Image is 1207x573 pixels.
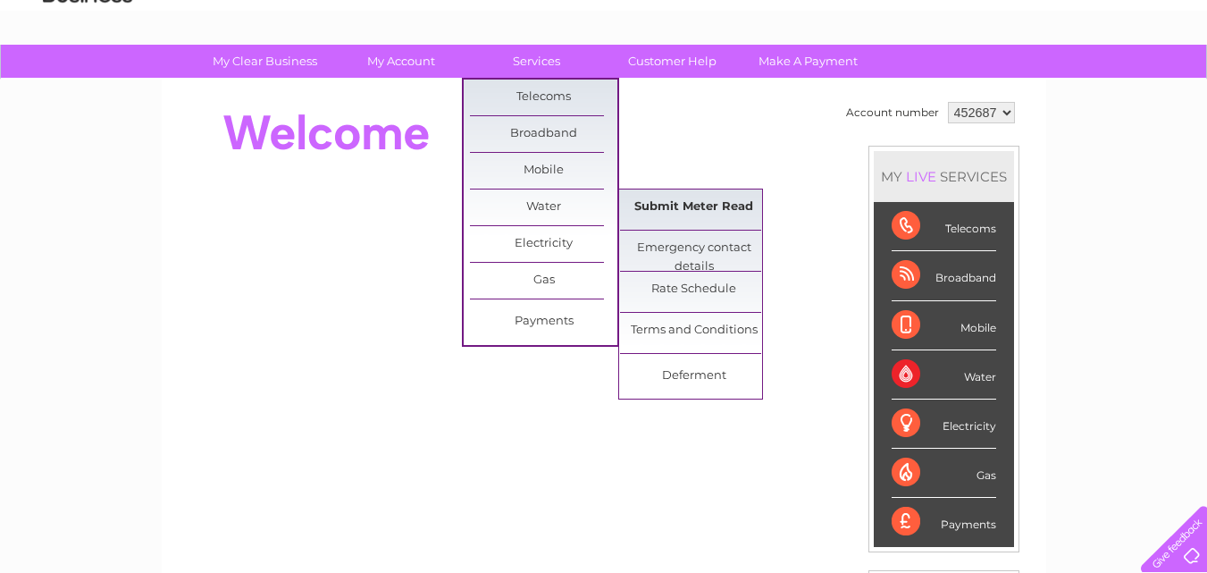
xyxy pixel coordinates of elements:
[892,449,996,498] div: Gas
[470,263,617,299] a: Gas
[870,9,993,31] a: 0333 014 3131
[937,76,976,89] a: Energy
[620,358,767,394] a: Deferment
[470,153,617,189] a: Mobile
[893,76,926,89] a: Water
[42,46,133,101] img: logo.png
[470,190,617,225] a: Water
[182,10,1027,87] div: Clear Business is a trading name of Verastar Limited (registered in [GEOGRAPHIC_DATA] No. 3667643...
[892,202,996,251] div: Telecoms
[1088,76,1132,89] a: Contact
[470,80,617,115] a: Telecoms
[470,226,617,262] a: Electricity
[463,45,610,78] a: Services
[892,350,996,400] div: Water
[734,45,882,78] a: Make A Payment
[892,301,996,350] div: Mobile
[892,251,996,300] div: Broadband
[620,190,767,225] a: Submit Meter Read
[987,76,1041,89] a: Telecoms
[1052,76,1077,89] a: Blog
[874,151,1014,202] div: MY SERVICES
[191,45,339,78] a: My Clear Business
[470,304,617,340] a: Payments
[599,45,746,78] a: Customer Help
[470,116,617,152] a: Broadband
[842,97,943,128] td: Account number
[620,313,767,349] a: Terms and Conditions
[892,400,996,449] div: Electricity
[620,231,767,266] a: Emergency contact details
[1148,76,1190,89] a: Log out
[620,272,767,308] a: Rate Schedule
[902,168,940,185] div: LIVE
[892,498,996,546] div: Payments
[327,45,474,78] a: My Account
